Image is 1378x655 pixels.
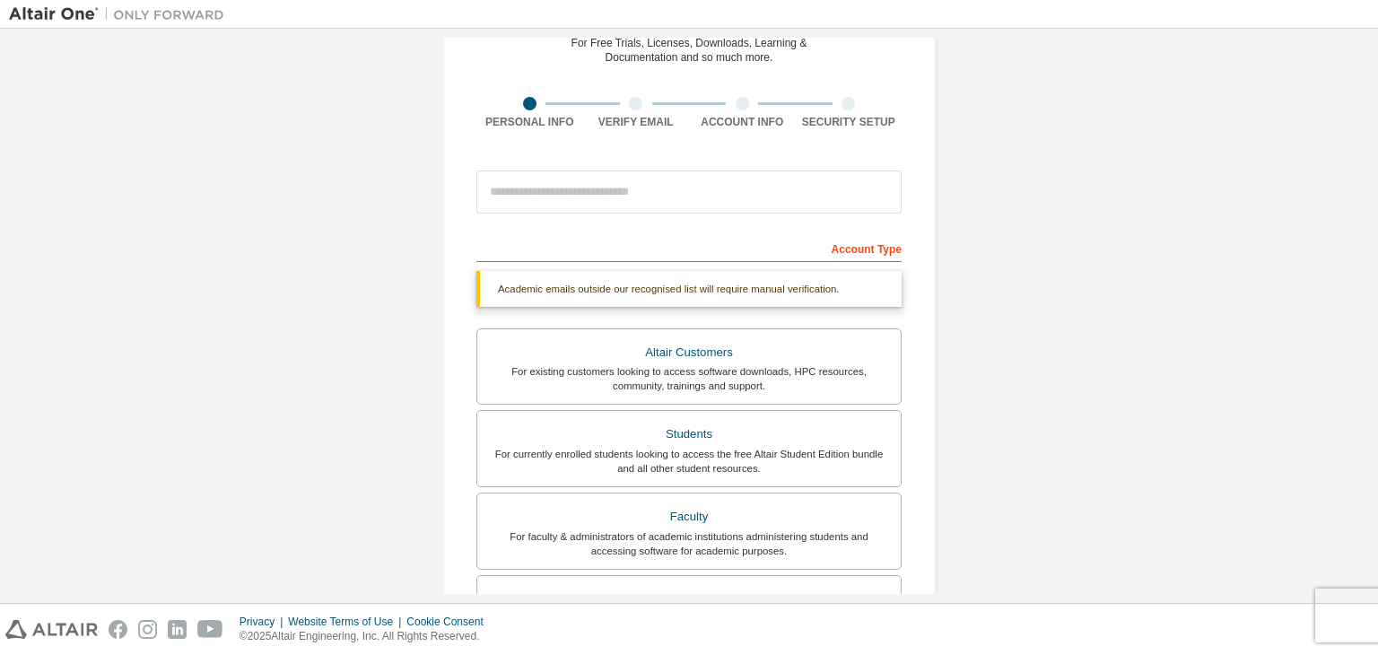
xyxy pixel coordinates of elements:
img: facebook.svg [109,620,127,639]
img: Altair One [9,5,233,23]
img: altair_logo.svg [5,620,98,639]
div: Students [488,422,890,447]
div: Account Type [476,233,902,262]
img: linkedin.svg [168,620,187,639]
div: Personal Info [476,115,583,129]
div: Account Info [689,115,796,129]
div: Cookie Consent [406,615,493,629]
div: Verify Email [583,115,690,129]
div: Security Setup [796,115,903,129]
div: Everyone else [488,587,890,612]
div: Faculty [488,504,890,529]
div: Privacy [240,615,288,629]
div: For existing customers looking to access software downloads, HPC resources, community, trainings ... [488,364,890,393]
div: For currently enrolled students looking to access the free Altair Student Edition bundle and all ... [488,447,890,476]
p: © 2025 Altair Engineering, Inc. All Rights Reserved. [240,629,494,644]
img: instagram.svg [138,620,157,639]
div: For Free Trials, Licenses, Downloads, Learning & Documentation and so much more. [571,36,807,65]
div: Academic emails outside our recognised list will require manual verification. [476,271,902,307]
img: youtube.svg [197,620,223,639]
div: For faculty & administrators of academic institutions administering students and accessing softwa... [488,529,890,558]
div: Website Terms of Use [288,615,406,629]
div: Altair Customers [488,340,890,365]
